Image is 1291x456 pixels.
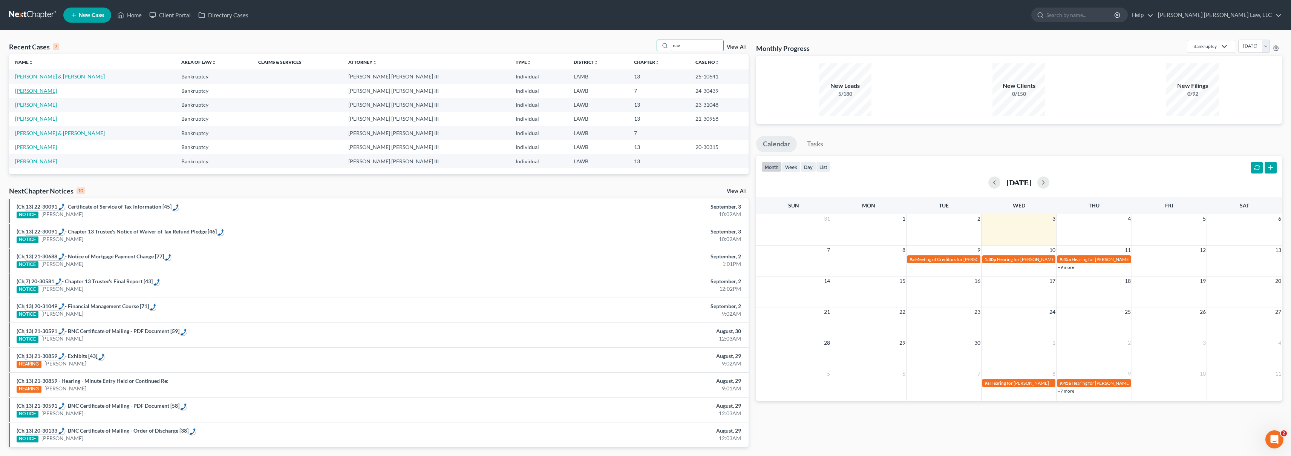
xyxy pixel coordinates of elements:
[41,285,83,293] a: [PERSON_NAME]
[826,369,831,378] span: 5
[823,338,831,347] span: 28
[1199,307,1207,316] span: 26
[974,276,981,286] span: 16
[17,402,179,409] a: (Ch13) 21-30591- BNC Certificate of Mailing - PDF Document [58]
[218,229,224,236] img: hfpfyWBK5wQHBAGPgDf9c6qAYOxxMAAAAASUVORK5CYII=
[788,202,799,209] span: Sun
[342,98,510,112] td: [PERSON_NAME] [PERSON_NAME] III
[910,256,914,262] span: 9a
[41,410,83,417] a: [PERSON_NAME]
[504,360,741,367] div: 9:02AM
[58,328,64,335] img: hfpfyWBK5wQHBAGPgDf9c6qAYOxxMAAAAASUVORK5CYII=
[782,162,801,172] button: week
[1072,380,1130,386] span: Hearing for [PERSON_NAME]
[974,307,981,316] span: 23
[715,60,720,65] i: unfold_more
[504,285,741,293] div: 12:02PM
[568,84,628,98] td: LAWB
[510,98,567,112] td: Individual
[1006,178,1031,186] h2: [DATE]
[504,402,741,410] div: August, 29
[628,154,689,168] td: 13
[1060,256,1071,262] span: 9:45a
[17,353,97,359] a: (Ch13) 21-30859- Exhibits [43]
[504,352,741,360] div: August, 29
[1124,307,1132,316] span: 25
[504,310,741,318] div: 9:02AM
[689,140,749,154] td: 20-30315
[1166,90,1219,98] div: 0/92
[212,60,216,65] i: unfold_more
[58,303,64,310] img: hfpfyWBK5wQHBAGPgDf9c6qAYOxxMAAAAASUVORK5CYII=
[17,411,38,418] div: NOTICE
[727,45,746,50] a: View All
[372,60,377,65] i: unfold_more
[342,84,510,98] td: [PERSON_NAME] [PERSON_NAME] III
[1202,214,1207,223] span: 5
[504,235,741,243] div: 10:02AM
[634,59,660,65] a: Chapterunfold_more
[1089,202,1100,209] span: Thu
[153,278,160,285] div: Call: 7) 20-30581
[41,235,83,243] a: [PERSON_NAME]
[1046,8,1115,22] input: Search by name...
[348,59,377,65] a: Attorneyunfold_more
[510,84,567,98] td: Individual
[568,112,628,126] td: LAWB
[574,59,599,65] a: Districtunfold_more
[568,126,628,140] td: LAWB
[1013,202,1025,209] span: Wed
[977,246,981,255] span: 9
[504,210,741,218] div: 10:02AM
[179,402,187,410] div: Call: 13) 21-30591
[17,253,164,259] a: (Ch13) 21-30688- Notice of Mortgage Payment Change [77]
[1052,369,1056,378] span: 8
[175,140,252,154] td: Bankruptcy
[41,335,83,342] a: [PERSON_NAME]
[44,385,86,392] a: [PERSON_NAME]
[41,260,83,268] a: [PERSON_NAME]
[939,202,949,209] span: Tue
[17,203,172,210] a: (Ch13) 22-30091- Certificate of Service of Tax Information [45]
[1124,246,1132,255] span: 11
[1240,202,1249,209] span: Sat
[17,436,38,442] div: NOTICE
[25,228,65,235] div: Call: 13) 22-30091
[149,302,156,310] div: Call: 13) 20-31049
[165,254,171,261] img: hfpfyWBK5wQHBAGPgDf9c6qAYOxxMAAAAASUVORK5CYII=
[504,253,741,260] div: September, 2
[25,352,65,360] div: Call: 13) 21-30859
[628,140,689,154] td: 13
[800,136,830,152] a: Tasks
[17,286,38,293] div: NOTICE
[823,307,831,316] span: 21
[628,84,689,98] td: 7
[594,60,599,65] i: unfold_more
[58,228,64,235] img: hfpfyWBK5wQHBAGPgDf9c6qAYOxxMAAAAASUVORK5CYII=
[671,40,723,51] input: Search by name...
[17,336,38,343] div: NOTICE
[628,112,689,126] td: 13
[695,59,720,65] a: Case Nounfold_more
[997,256,1056,262] span: Hearing for [PERSON_NAME]
[823,276,831,286] span: 14
[17,311,38,318] div: NOTICE
[172,203,179,210] div: Call: 13) 22-30091
[181,59,216,65] a: Area of Lawunfold_more
[516,59,531,65] a: Typeunfold_more
[510,126,567,140] td: Individual
[181,403,187,410] img: hfpfyWBK5wQHBAGPgDf9c6qAYOxxMAAAAASUVORK5CYII=
[25,327,65,335] div: Call: 13) 21-30591
[41,435,83,442] a: [PERSON_NAME]
[504,410,741,417] div: 12:03AM
[761,162,782,172] button: month
[899,276,906,286] span: 15
[1265,430,1283,448] iframe: Intercom live chat
[504,335,741,342] div: 12:03AM
[58,253,64,260] img: hfpfyWBK5wQHBAGPgDf9c6qAYOxxMAAAAASUVORK5CYII=
[902,214,906,223] span: 1
[504,385,741,392] div: 9:01AM
[17,303,149,309] a: (Ch13) 20-31049- Financial Management Course [71]
[1199,246,1207,255] span: 12
[1052,338,1056,347] span: 1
